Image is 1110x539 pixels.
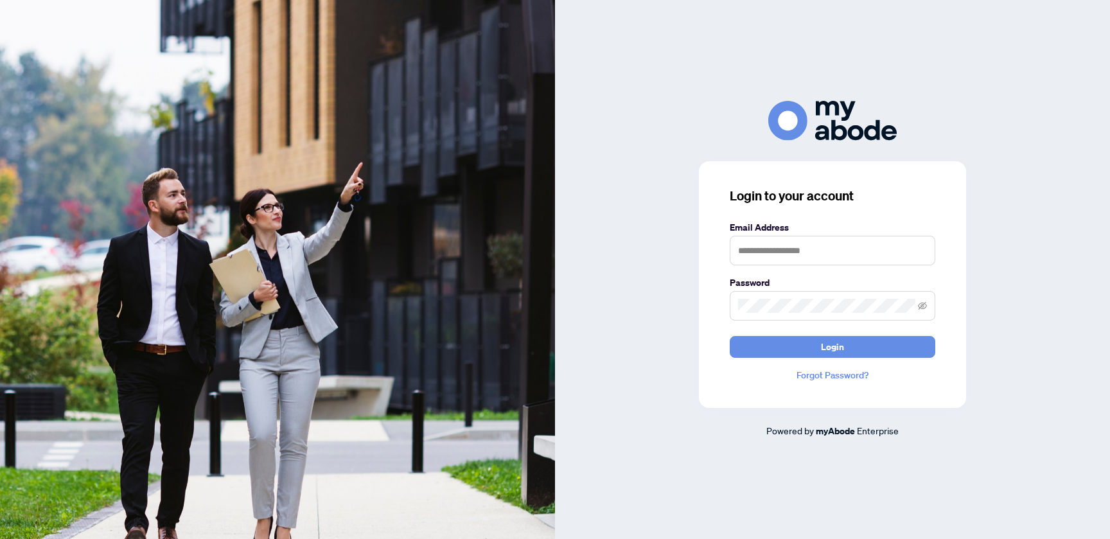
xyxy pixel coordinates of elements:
span: Powered by [766,425,814,436]
span: eye-invisible [918,301,927,310]
a: Forgot Password? [730,368,935,382]
label: Password [730,276,935,290]
a: myAbode [816,424,855,438]
span: Login [821,337,844,357]
button: Login [730,336,935,358]
label: Email Address [730,220,935,234]
span: Enterprise [857,425,899,436]
h3: Login to your account [730,187,935,205]
img: ma-logo [768,101,897,140]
